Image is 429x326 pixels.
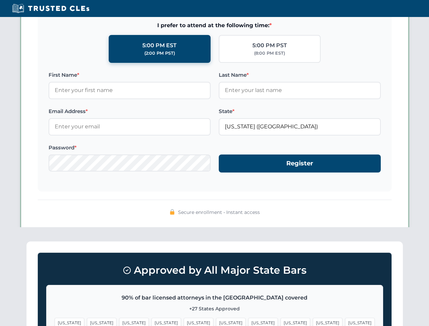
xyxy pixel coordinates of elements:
[55,305,375,312] p: +27 States Approved
[254,50,285,57] div: (8:00 PM EST)
[49,82,211,99] input: Enter your first name
[219,155,381,173] button: Register
[49,107,211,115] label: Email Address
[49,71,211,79] label: First Name
[142,41,177,50] div: 5:00 PM EST
[219,82,381,99] input: Enter your last name
[219,107,381,115] label: State
[169,209,175,215] img: 🔒
[49,21,381,30] span: I prefer to attend at the following time:
[178,209,260,216] span: Secure enrollment • Instant access
[46,261,383,279] h3: Approved by All Major State Bars
[55,293,375,302] p: 90% of bar licensed attorneys in the [GEOGRAPHIC_DATA] covered
[49,118,211,135] input: Enter your email
[219,118,381,135] input: Florida (FL)
[252,41,287,50] div: 5:00 PM PST
[10,3,91,14] img: Trusted CLEs
[219,71,381,79] label: Last Name
[144,50,175,57] div: (2:00 PM PST)
[49,144,211,152] label: Password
